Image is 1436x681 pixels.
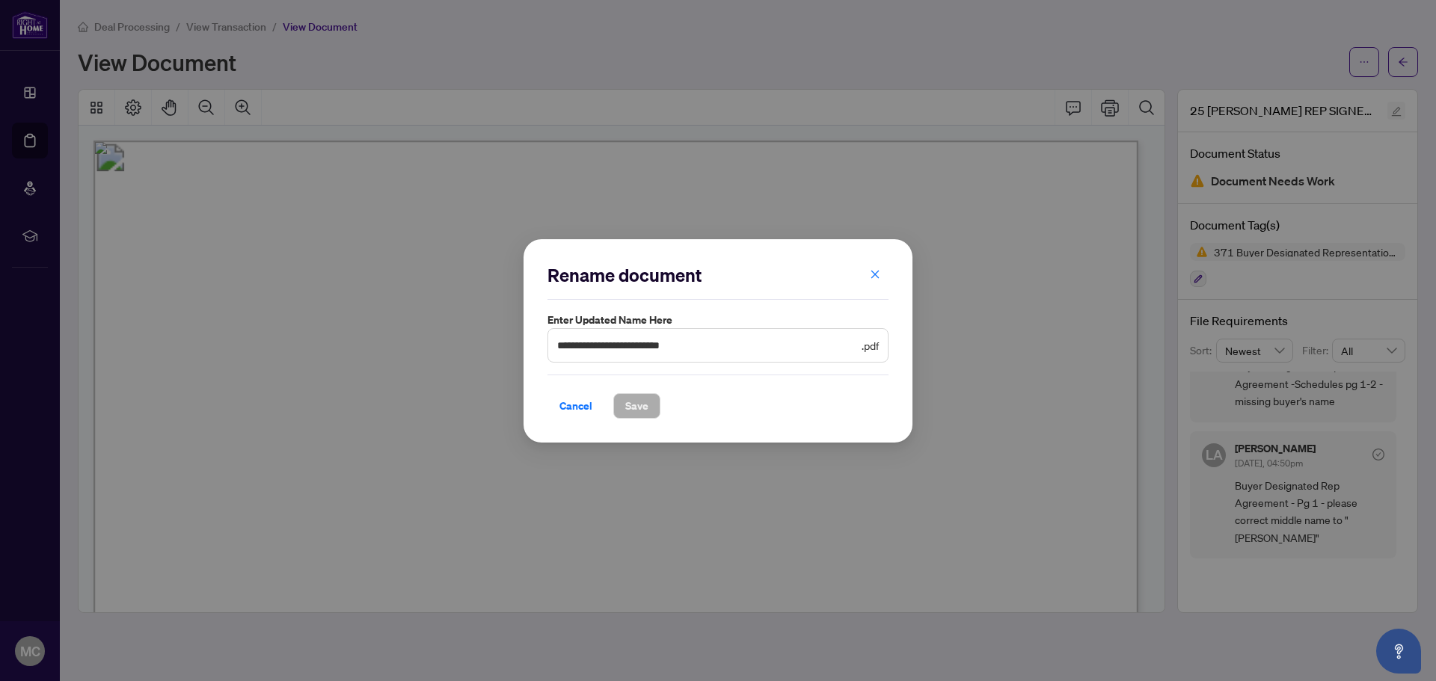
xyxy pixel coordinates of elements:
[862,336,879,353] span: .pdf
[547,312,889,328] label: Enter updated name here
[613,392,660,418] button: Save
[559,393,592,417] span: Cancel
[870,268,880,279] span: close
[547,263,889,287] h2: Rename document
[547,392,604,418] button: Cancel
[1376,629,1421,674] button: Open asap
